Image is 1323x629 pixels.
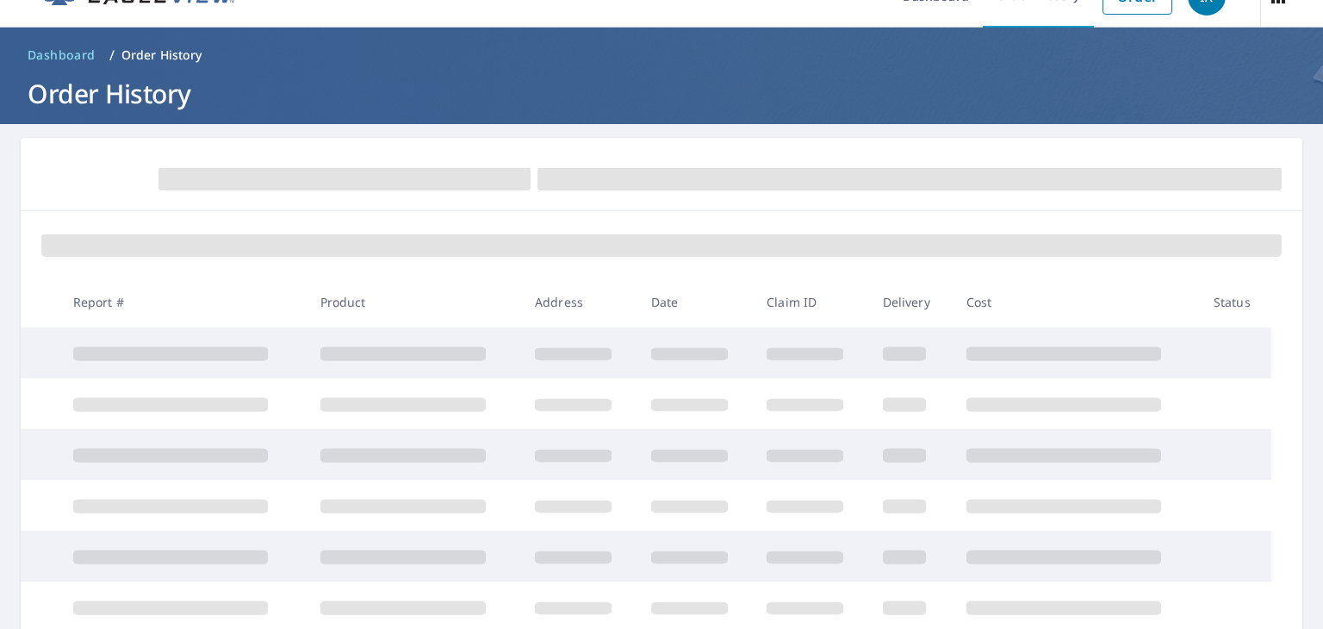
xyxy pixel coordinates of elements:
th: Cost [953,277,1200,327]
th: Product [307,277,522,327]
span: Dashboard [28,47,96,64]
p: Order History [121,47,202,64]
h1: Order History [21,76,1302,111]
th: Claim ID [753,277,869,327]
th: Date [637,277,754,327]
th: Status [1200,277,1271,327]
nav: breadcrumb [21,41,1302,69]
th: Delivery [869,277,953,327]
li: / [109,45,115,65]
a: Dashboard [21,41,102,69]
th: Address [521,277,637,327]
th: Report # [59,277,307,327]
